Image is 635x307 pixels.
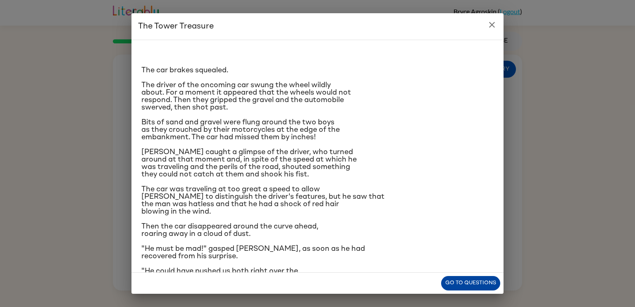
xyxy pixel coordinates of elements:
button: Go to questions [441,276,500,290]
span: "He could have pushed us both right over the embankment!" [PERSON_NAME] exclaimed angrily. [141,267,321,282]
span: The driver of the oncoming car swung the wheel wildly about. For a moment it appeared that the wh... [141,81,351,111]
span: Then the car disappeared around the curve ahead, roaring away in a cloud of dust. [141,223,318,238]
span: Bits of sand and gravel were flung around the two boys as they crouched by their motorcycles at t... [141,119,340,141]
span: [PERSON_NAME] caught a glimpse of the driver, who turned around at that moment and, in spite of t... [141,148,357,178]
span: The car was traveling at too great a speed to allow [PERSON_NAME] to distinguish the driver's fea... [141,186,384,215]
button: close [484,17,500,33]
span: "He must be mad!" gasped [PERSON_NAME], as soon as he had recovered from his surprise. [141,245,365,260]
span: The car brakes squealed. [141,67,228,74]
h2: The Tower Treasure [131,13,504,40]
